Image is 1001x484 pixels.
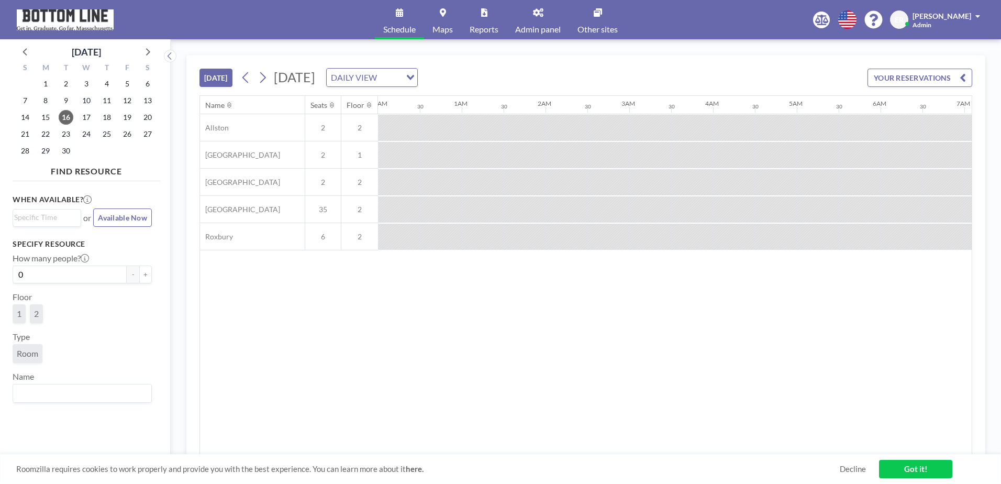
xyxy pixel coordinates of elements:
[13,253,89,263] label: How many people?
[341,123,378,133] span: 2
[14,212,75,223] input: Search for option
[341,150,378,160] span: 1
[370,100,387,107] div: 12AM
[93,208,152,227] button: Available Now
[79,93,94,108] span: Wednesday, September 10, 2025
[305,232,341,241] span: 6
[538,100,551,107] div: 2AM
[577,25,618,34] span: Other sites
[139,266,152,283] button: +
[72,45,101,59] div: [DATE]
[79,127,94,141] span: Wednesday, September 24, 2025
[38,110,53,125] span: Monday, September 15, 2025
[120,127,135,141] span: Friday, September 26, 2025
[13,384,151,402] div: Search for option
[99,127,114,141] span: Thursday, September 25, 2025
[454,100,468,107] div: 1AM
[913,12,971,20] span: [PERSON_NAME]
[18,144,32,158] span: Sunday, September 28, 2025
[406,464,424,474] a: here.
[99,110,114,125] span: Thursday, September 18, 2025
[79,110,94,125] span: Wednesday, September 17, 2025
[79,76,94,91] span: Wednesday, September 3, 2025
[120,93,135,108] span: Friday, September 12, 2025
[18,127,32,141] span: Sunday, September 21, 2025
[305,205,341,214] span: 35
[895,15,904,25] span: ER
[585,103,591,110] div: 30
[13,210,81,225] div: Search for option
[15,62,36,75] div: S
[13,162,160,177] h4: FIND RESOURCE
[913,21,931,29] span: Admin
[18,110,32,125] span: Sunday, September 14, 2025
[669,103,675,110] div: 30
[13,371,34,382] label: Name
[83,213,91,223] span: or
[13,239,152,249] h3: Specify resource
[840,464,866,474] a: Decline
[956,100,970,107] div: 7AM
[140,127,155,141] span: Saturday, September 27, 2025
[99,93,114,108] span: Thursday, September 11, 2025
[621,100,635,107] div: 3AM
[14,387,146,400] input: Search for option
[432,25,453,34] span: Maps
[120,76,135,91] span: Friday, September 5, 2025
[56,62,76,75] div: T
[13,292,32,302] label: Floor
[199,69,232,87] button: [DATE]
[59,93,73,108] span: Tuesday, September 9, 2025
[18,93,32,108] span: Sunday, September 7, 2025
[205,101,225,110] div: Name
[417,103,424,110] div: 30
[59,127,73,141] span: Tuesday, September 23, 2025
[59,76,73,91] span: Tuesday, September 2, 2025
[117,62,137,75] div: F
[383,25,416,34] span: Schedule
[99,76,114,91] span: Thursday, September 4, 2025
[17,309,21,319] span: 1
[920,103,926,110] div: 30
[16,464,840,474] span: Roomzilla requires cookies to work properly and provide you with the best experience. You can lea...
[120,110,135,125] span: Friday, September 19, 2025
[76,62,97,75] div: W
[38,93,53,108] span: Monday, September 8, 2025
[34,309,39,319] span: 2
[140,110,155,125] span: Saturday, September 20, 2025
[789,100,803,107] div: 5AM
[274,69,315,85] span: [DATE]
[341,232,378,241] span: 2
[867,69,972,87] button: YOUR RESERVATIONS
[341,178,378,187] span: 2
[752,103,759,110] div: 30
[36,62,56,75] div: M
[13,332,30,342] label: Type
[347,101,364,110] div: Floor
[705,100,719,107] div: 4AM
[127,266,139,283] button: -
[873,100,886,107] div: 6AM
[305,178,341,187] span: 2
[59,110,73,125] span: Tuesday, September 16, 2025
[329,71,379,84] span: DAILY VIEW
[140,76,155,91] span: Saturday, September 6, 2025
[59,144,73,158] span: Tuesday, September 30, 2025
[836,103,842,110] div: 30
[879,460,952,478] a: Got it!
[200,232,233,241] span: Roxbury
[200,205,280,214] span: [GEOGRAPHIC_DATA]
[38,144,53,158] span: Monday, September 29, 2025
[380,71,400,84] input: Search for option
[38,127,53,141] span: Monday, September 22, 2025
[515,25,561,34] span: Admin panel
[470,25,498,34] span: Reports
[501,103,507,110] div: 30
[140,93,155,108] span: Saturday, September 13, 2025
[341,205,378,214] span: 2
[310,101,327,110] div: Seats
[327,69,417,86] div: Search for option
[200,123,229,133] span: Allston
[98,213,147,222] span: Available Now
[96,62,117,75] div: T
